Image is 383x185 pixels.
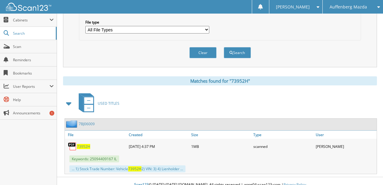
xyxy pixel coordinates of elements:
[66,120,79,128] img: folder2.png
[85,20,209,25] label: File type
[6,3,51,11] img: scan123-logo-white.svg
[128,166,141,171] span: 73952H
[13,110,54,116] span: Announcements
[189,47,217,58] button: Clear
[13,57,54,62] span: Reminders
[77,144,90,149] a: 73952H
[127,140,190,152] div: [DATE] 4:37 PM
[79,121,95,126] a: 7BJ06009
[252,131,314,139] a: Type
[13,71,54,76] span: Bookmarks
[68,142,77,151] img: PDF.png
[330,5,367,9] span: Auffenberg Mazda
[69,165,185,172] div: ... 1) Stock Trade Number: Vehicle 2) VIN: 3) 4) Lienholder ...
[276,5,310,9] span: [PERSON_NAME]
[127,131,190,139] a: Created
[224,47,251,58] button: Search
[252,140,314,152] div: scanned
[13,44,54,49] span: Scan
[314,131,377,139] a: User
[13,18,49,23] span: Cabinets
[65,131,127,139] a: File
[69,155,119,162] span: Keywords: 25094409167 IL
[63,76,377,85] div: Matches found for "73952H"
[49,111,54,116] div: 1
[13,97,54,102] span: Help
[314,140,377,152] div: [PERSON_NAME]
[190,140,252,152] div: 1MB
[98,101,119,106] span: USED TITLES
[190,131,252,139] a: Size
[13,84,49,89] span: User Reports
[75,91,119,115] a: USED TITLES
[13,31,53,36] span: Search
